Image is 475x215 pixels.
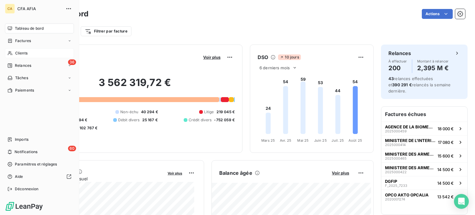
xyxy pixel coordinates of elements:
[5,61,74,71] a: 36Relances
[15,75,28,81] span: Tâches
[168,171,182,175] span: Voir plus
[385,170,407,174] span: 2025000422
[219,169,252,177] h6: Balance âgée
[5,24,74,33] a: Tableau de bord
[385,129,407,133] span: 2025000459
[141,109,158,115] span: 40 294 €
[437,167,454,172] span: 14 500 €
[385,157,407,160] span: 2025000465
[314,138,327,143] tspan: Juin 25
[381,176,467,190] button: DGFIPF_2025_723314 500 €
[15,137,28,142] span: Imports
[385,124,435,129] span: AGENCE DE LA BIOMEDECINE
[166,170,184,176] button: Voir plus
[381,122,467,135] button: AGENCE DE LA BIOMEDECINE202500045918 000 €
[5,4,15,14] div: CA
[5,36,74,46] a: Factures
[5,135,74,144] a: Imports
[68,59,76,65] span: 36
[15,63,31,68] span: Relances
[259,65,290,70] span: 6 derniers mois
[5,201,43,211] img: Logo LeanPay
[330,170,351,176] button: Voir plus
[204,109,214,115] span: Litige
[15,26,44,31] span: Tableau de bord
[15,174,23,179] span: Aide
[349,138,362,143] tspan: Août 25
[280,138,291,143] tspan: Avr. 25
[5,48,74,58] a: Clients
[216,109,235,115] span: 219 045 €
[15,38,31,44] span: Factures
[385,184,407,187] span: F_2025_7233
[278,54,301,60] span: 10 jours
[258,54,268,61] h6: DSO
[437,194,454,199] span: 13 542 €
[261,138,275,143] tspan: Mars 25
[78,125,98,131] span: -102 767 €
[5,73,74,83] a: Tâches
[385,197,405,201] span: 2020001274
[201,54,222,60] button: Voir plus
[417,59,449,63] span: Montant à relancer
[203,55,220,60] span: Voir plus
[385,152,435,157] span: MINISTERE DES ARMEES / CMG
[15,186,39,192] span: Déconnexion
[5,159,74,169] a: Paramètres et réglages
[214,117,235,123] span: -752 059 €
[118,117,140,123] span: Débit divers
[385,138,435,143] span: MINISTERE DE L'INTERIEUR
[297,138,309,143] tspan: Mai 25
[5,85,74,95] a: Paiements
[438,126,454,131] span: 18 000 €
[35,175,163,182] span: Chiffre d'affaires mensuel
[332,138,344,143] tspan: Juil. 25
[385,143,406,147] span: 2025000414
[422,9,453,19] button: Actions
[417,63,449,73] h4: 2,395 M €
[385,179,397,184] span: DGFIP
[189,117,212,123] span: Crédit divers
[392,82,412,87] span: 390 291 €
[437,181,454,186] span: 14 500 €
[385,165,435,170] span: MINISTERE DES ARMEES / CMG
[142,117,158,123] span: 25 167 €
[15,88,34,93] span: Paiements
[15,50,28,56] span: Clients
[15,161,57,167] span: Paramètres et réglages
[17,6,62,11] span: CFA AFIA
[5,172,74,182] a: Aide
[438,153,454,158] span: 15 600 €
[388,76,394,81] span: 43
[381,107,467,122] h6: Factures échues
[438,140,454,145] span: 17 080 €
[120,109,138,115] span: Non-échu
[388,63,407,73] h4: 200
[388,49,411,57] h6: Relances
[381,190,467,203] button: OPCO AKTO OPCALIA202000127413 542 €
[381,162,467,176] button: MINISTERE DES ARMEES / CMG202500042214 500 €
[388,59,407,63] span: À effectuer
[381,149,467,162] button: MINISTERE DES ARMEES / CMG202500046515 600 €
[81,26,131,36] button: Filtrer par facture
[388,76,451,93] span: relances effectuées et relancés la semaine dernière.
[385,192,429,197] span: OPCO AKTO OPCALIA
[332,170,349,175] span: Voir plus
[68,146,76,151] span: 60
[381,135,467,149] button: MINISTERE DE L'INTERIEUR202500041417 080 €
[35,76,235,95] h2: 3 562 319,72 €
[454,194,469,209] div: Open Intercom Messenger
[15,149,37,155] span: Notifications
